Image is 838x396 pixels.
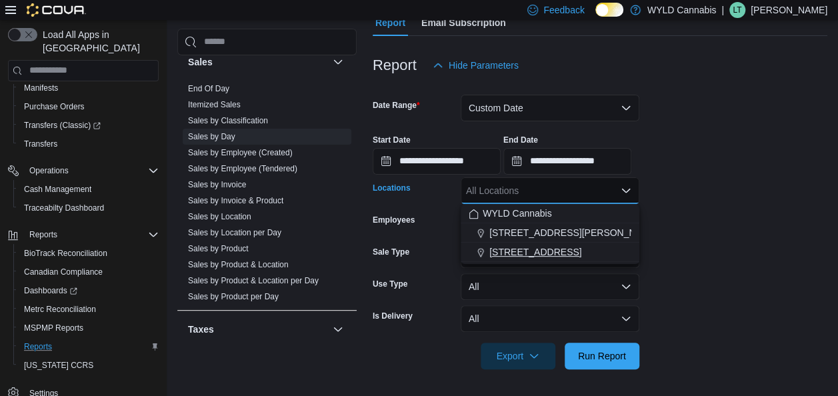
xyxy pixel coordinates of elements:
span: Metrc Reconciliation [19,301,159,317]
span: Purchase Orders [19,99,159,115]
a: Metrc Reconciliation [19,301,101,317]
span: Operations [24,163,159,179]
span: Sales by Location [188,211,251,222]
span: Sales by Employee (Tendered) [188,163,297,174]
span: WYLD Cannabis [483,207,552,220]
span: Sales by Product & Location [188,259,289,270]
p: | [721,2,724,18]
button: Reports [3,225,164,244]
button: Purchase Orders [13,97,164,116]
a: Sales by Product & Location [188,260,289,269]
button: BioTrack Reconciliation [13,244,164,263]
span: Sales by Classification [188,115,268,126]
a: Cash Management [19,181,97,197]
span: Transfers [19,136,159,152]
button: Cash Management [13,180,164,199]
button: Transfers [13,135,164,153]
a: Tax Details [188,351,227,361]
label: Sale Type [373,247,409,257]
div: Sales [177,81,357,310]
input: Press the down key to open a popover containing a calendar. [373,148,501,175]
button: Hide Parameters [427,52,524,79]
a: Transfers (Classic) [19,117,106,133]
h3: Report [373,57,417,73]
a: End Of Day [188,84,229,93]
a: Transfers [19,136,63,152]
a: Reports [19,339,57,355]
span: MSPMP Reports [24,323,83,333]
span: [US_STATE] CCRS [24,360,93,371]
a: Itemized Sales [188,100,241,109]
label: Date Range [373,100,420,111]
button: Taxes [188,323,327,336]
a: Sales by Product per Day [188,292,279,301]
span: BioTrack Reconciliation [19,245,159,261]
h3: Taxes [188,323,214,336]
span: Washington CCRS [19,357,159,373]
a: Traceabilty Dashboard [19,200,109,216]
span: Cash Management [19,181,159,197]
a: Sales by Product [188,244,249,253]
span: Canadian Compliance [24,267,103,277]
button: Run Report [565,343,639,369]
p: WYLD Cannabis [647,2,717,18]
span: Purchase Orders [24,101,85,112]
a: Sales by Invoice & Product [188,196,283,205]
span: MSPMP Reports [19,320,159,336]
p: [PERSON_NAME] [751,2,827,18]
a: Canadian Compliance [19,264,108,280]
button: Reports [24,227,63,243]
span: BioTrack Reconciliation [24,248,107,259]
button: Taxes [330,321,346,337]
span: LT [733,2,741,18]
span: [STREET_ADDRESS] [489,245,581,259]
span: End Of Day [188,83,229,94]
label: Is Delivery [373,311,413,321]
a: Sales by Classification [188,116,268,125]
a: Sales by Location [188,212,251,221]
a: Sales by Day [188,132,235,141]
button: Close list of options [621,185,631,196]
span: Metrc Reconciliation [24,304,96,315]
label: End Date [503,135,538,145]
span: Traceabilty Dashboard [19,200,159,216]
span: Manifests [24,83,58,93]
button: Manifests [13,79,164,97]
button: Reports [13,337,164,356]
button: MSPMP Reports [13,319,164,337]
a: Sales by Invoice [188,180,246,189]
button: Sales [188,55,327,69]
span: Sales by Product [188,243,249,254]
span: Manifests [19,80,159,96]
span: Traceabilty Dashboard [24,203,104,213]
button: WYLD Cannabis [461,204,639,223]
input: Press the down key to open a popover containing a calendar. [503,148,631,175]
a: BioTrack Reconciliation [19,245,113,261]
button: Custom Date [461,95,639,121]
button: Metrc Reconciliation [13,300,164,319]
a: Sales by Product & Location per Day [188,276,319,285]
label: Use Type [373,279,407,289]
span: Sales by Location per Day [188,227,281,238]
a: Sales by Employee (Tendered) [188,164,297,173]
span: Report [375,9,405,36]
button: Sales [330,54,346,70]
a: MSPMP Reports [19,320,89,336]
button: Export [481,343,555,369]
span: Hide Parameters [449,59,519,72]
a: Sales by Employee (Created) [188,148,293,157]
a: Purchase Orders [19,99,90,115]
input: Dark Mode [595,3,623,17]
a: Manifests [19,80,63,96]
h3: Sales [188,55,213,69]
div: Lucas Todd [729,2,745,18]
span: Operations [29,165,69,176]
button: Canadian Compliance [13,263,164,281]
button: Operations [3,161,164,180]
a: Dashboards [13,281,164,300]
span: Itemized Sales [188,99,241,110]
span: Run Report [578,349,626,363]
span: Dashboards [24,285,77,296]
